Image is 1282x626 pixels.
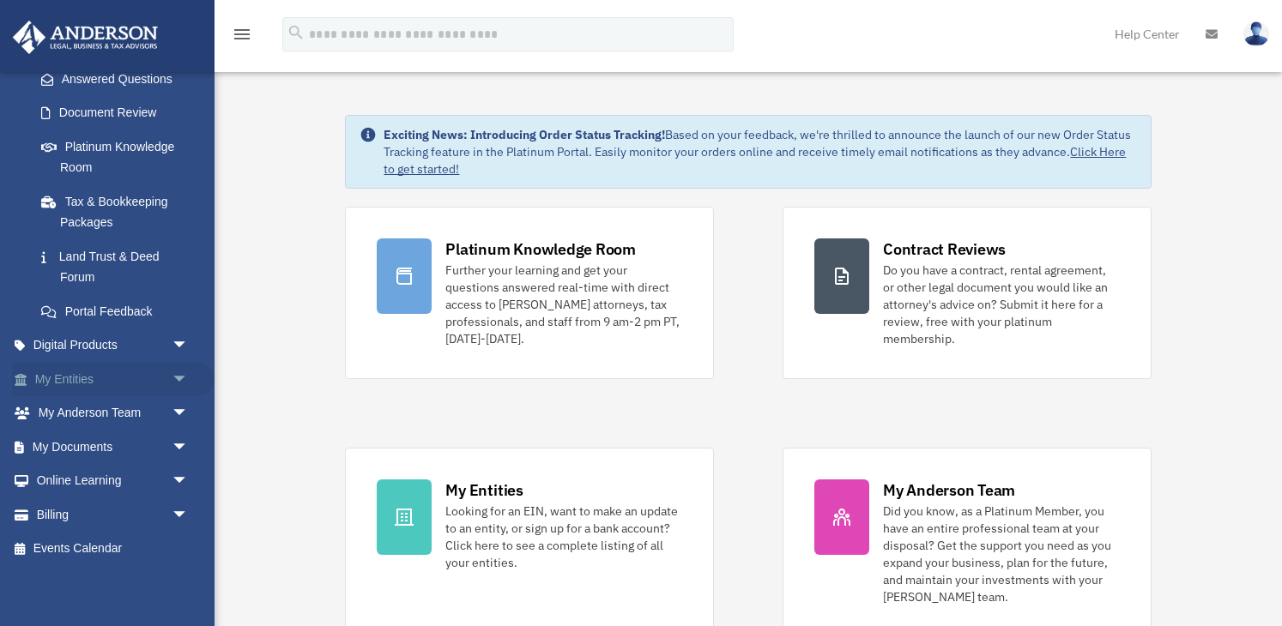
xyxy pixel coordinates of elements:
div: Based on your feedback, we're thrilled to announce the launch of our new Order Status Tracking fe... [384,126,1136,178]
a: Document Review [24,96,215,130]
span: arrow_drop_down [172,328,206,364]
a: Events Calendar [12,532,215,566]
a: Platinum Knowledge Room Further your learning and get your questions answered real-time with dire... [345,207,714,379]
a: Tax & Bookkeeping Packages [24,184,215,239]
img: User Pic [1243,21,1269,46]
a: My Entitiesarrow_drop_down [12,362,215,396]
a: Answered Questions [24,62,215,96]
a: Online Learningarrow_drop_down [12,464,215,498]
span: arrow_drop_down [172,430,206,465]
a: Click Here to get started! [384,144,1126,177]
a: Digital Productsarrow_drop_down [12,328,215,363]
a: My Documentsarrow_drop_down [12,430,215,464]
i: menu [232,24,252,45]
div: Platinum Knowledge Room [445,238,636,260]
img: Anderson Advisors Platinum Portal [8,21,163,54]
a: Portal Feedback [24,294,215,328]
div: Contract Reviews [883,238,1006,260]
div: Did you know, as a Platinum Member, you have an entire professional team at your disposal? Get th... [883,503,1120,605]
a: Contract Reviews Do you have a contract, rental agreement, or other legal document you would like... [783,207,1152,379]
i: search [287,23,305,42]
div: My Entities [445,479,523,501]
a: My Anderson Teamarrow_drop_down [12,396,215,430]
div: My Anderson Team [883,479,1015,501]
span: arrow_drop_down [172,464,206,499]
strong: Exciting News: Introducing Order Status Tracking! [384,127,665,142]
a: Billingarrow_drop_down [12,497,215,532]
span: arrow_drop_down [172,497,206,533]
a: Land Trust & Deed Forum [24,239,215,294]
div: Further your learning and get your questions answered real-time with direct access to [PERSON_NAM... [445,262,682,347]
div: Looking for an EIN, want to make an update to an entity, or sign up for a bank account? Click her... [445,503,682,571]
span: arrow_drop_down [172,396,206,431]
a: menu [232,30,252,45]
div: Do you have a contract, rental agreement, or other legal document you would like an attorney's ad... [883,262,1120,347]
span: arrow_drop_down [172,362,206,397]
a: Platinum Knowledge Room [24,129,215,184]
